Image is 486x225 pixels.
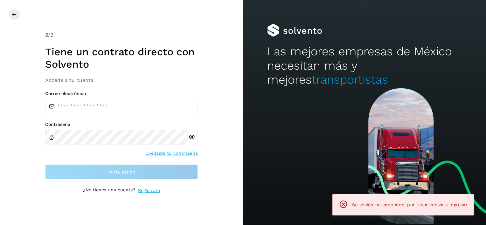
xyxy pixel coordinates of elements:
a: Olvidaste tu contraseña [145,150,198,157]
h2: Las mejores empresas de México necesitan más y mejores [267,44,462,87]
h3: Accede a tu cuenta [45,77,198,83]
p: ¿No tienes una cuenta? [83,187,135,194]
button: Inicia sesión [45,164,198,180]
span: Inicia sesión [108,170,135,174]
div: /2 [45,31,198,39]
span: 2 [45,32,48,38]
a: Regístrate [138,187,160,194]
label: Correo electrónico [45,91,198,96]
span: transportistas [312,73,388,86]
label: Contraseña [45,122,198,127]
span: Su sesión ha caducado, por favor vuelva a ingresar. [352,202,469,207]
h1: Tiene un contrato directo con Solvento [45,46,198,70]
